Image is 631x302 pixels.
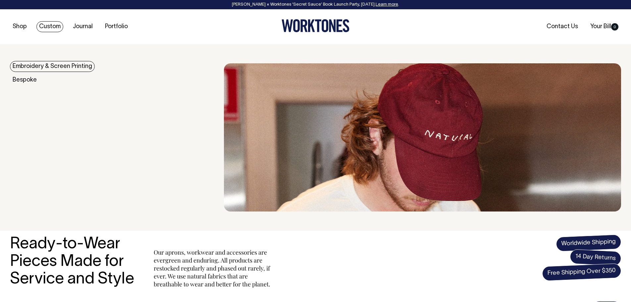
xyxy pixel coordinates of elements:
span: Free Shipping Over $350 [542,263,621,281]
span: 14 Day Returns [570,249,621,266]
a: Journal [70,21,95,32]
a: Portfolio [102,21,131,32]
span: Worldwide Shipping [556,234,621,252]
a: Custom [36,21,63,32]
h3: Ready-to-Wear Pieces Made for Service and Style [10,236,139,288]
a: Contact Us [544,21,581,32]
a: Your Bill0 [588,21,621,32]
a: Shop [10,21,29,32]
a: Learn more [376,3,398,7]
p: Our aprons, workwear and accessories are evergreen and enduring. All products are restocked regul... [154,248,273,288]
a: Embroidery & Screen Printing [10,61,95,72]
span: 0 [611,23,618,30]
div: [PERSON_NAME] × Worktones ‘Secret Sauce’ Book Launch Party, [DATE]. . [7,2,624,7]
a: Bespoke [10,75,39,86]
img: embroidery & Screen Printing [224,63,621,211]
